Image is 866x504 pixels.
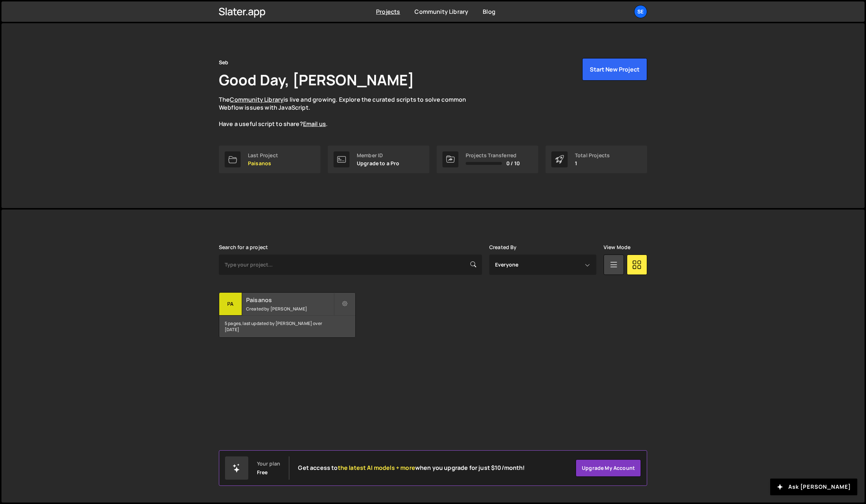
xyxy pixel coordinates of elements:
a: Pa Paisanos Created by [PERSON_NAME] 5 pages, last updated by [PERSON_NAME] over [DATE] [219,292,356,338]
div: 5 pages, last updated by [PERSON_NAME] over [DATE] [219,316,355,337]
label: View Mode [604,244,630,250]
a: Projects [376,8,400,16]
div: Pa [219,293,242,316]
h1: Good Day, [PERSON_NAME] [219,70,414,90]
a: Blog [483,8,495,16]
a: Community Library [230,95,283,103]
p: 1 [575,160,610,166]
div: Seb [219,58,228,67]
a: Upgrade my account [576,459,641,477]
p: Upgrade to a Pro [357,160,400,166]
label: Created By [489,244,517,250]
button: Start New Project [582,58,647,81]
small: Created by [PERSON_NAME] [246,306,334,312]
span: 0 / 10 [506,160,520,166]
div: Free [257,470,268,475]
div: Projects Transferred [466,153,520,158]
div: Member ID [357,153,400,158]
button: Ask [PERSON_NAME] [770,479,857,495]
h2: Get access to when you upgrade for just $10/month! [298,464,525,471]
h2: Paisanos [246,296,334,304]
input: Type your project... [219,255,482,275]
p: The is live and growing. Explore the curated scripts to solve common Webflow issues with JavaScri... [219,95,480,128]
div: Last Project [248,153,278,158]
a: Community Library [414,8,468,16]
span: the latest AI models + more [338,464,415,472]
a: Email us [303,120,326,128]
div: Your plan [257,461,280,467]
label: Search for a project [219,244,268,250]
p: Paisanos [248,160,278,166]
a: Last Project Paisanos [219,146,320,173]
a: Se [634,5,647,18]
div: Total Projects [575,153,610,158]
